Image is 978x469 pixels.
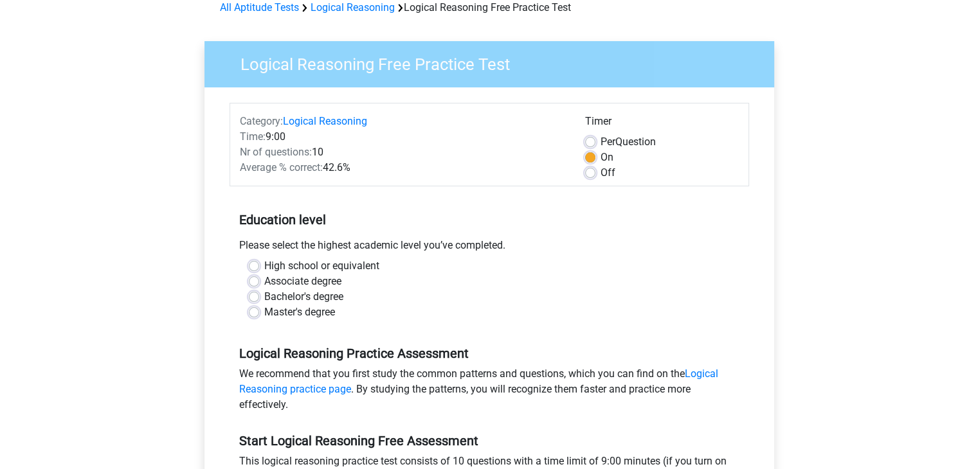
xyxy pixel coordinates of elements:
div: Please select the highest academic level you’ve completed. [230,238,749,258]
span: Category: [240,115,283,127]
label: On [601,150,613,165]
label: Bachelor's degree [264,289,343,305]
h5: Logical Reasoning Practice Assessment [239,346,739,361]
a: Logical Reasoning [311,1,395,13]
h5: Education level [239,207,739,233]
span: Nr of questions: [240,146,312,158]
a: Logical Reasoning [283,115,367,127]
div: 9:00 [230,129,575,145]
label: High school or equivalent [264,258,379,274]
label: Master's degree [264,305,335,320]
div: We recommend that you first study the common patterns and questions, which you can find on the . ... [230,366,749,418]
span: Average % correct: [240,161,323,173]
label: Associate degree [264,274,341,289]
h5: Start Logical Reasoning Free Assessment [239,433,739,448]
label: Off [601,165,615,181]
div: 42.6% [230,160,575,175]
label: Question [601,134,656,150]
span: Time: [240,130,266,143]
h3: Logical Reasoning Free Practice Test [225,49,765,75]
div: Timer [585,114,739,134]
div: 10 [230,145,575,160]
a: All Aptitude Tests [220,1,299,13]
span: Per [601,136,615,148]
